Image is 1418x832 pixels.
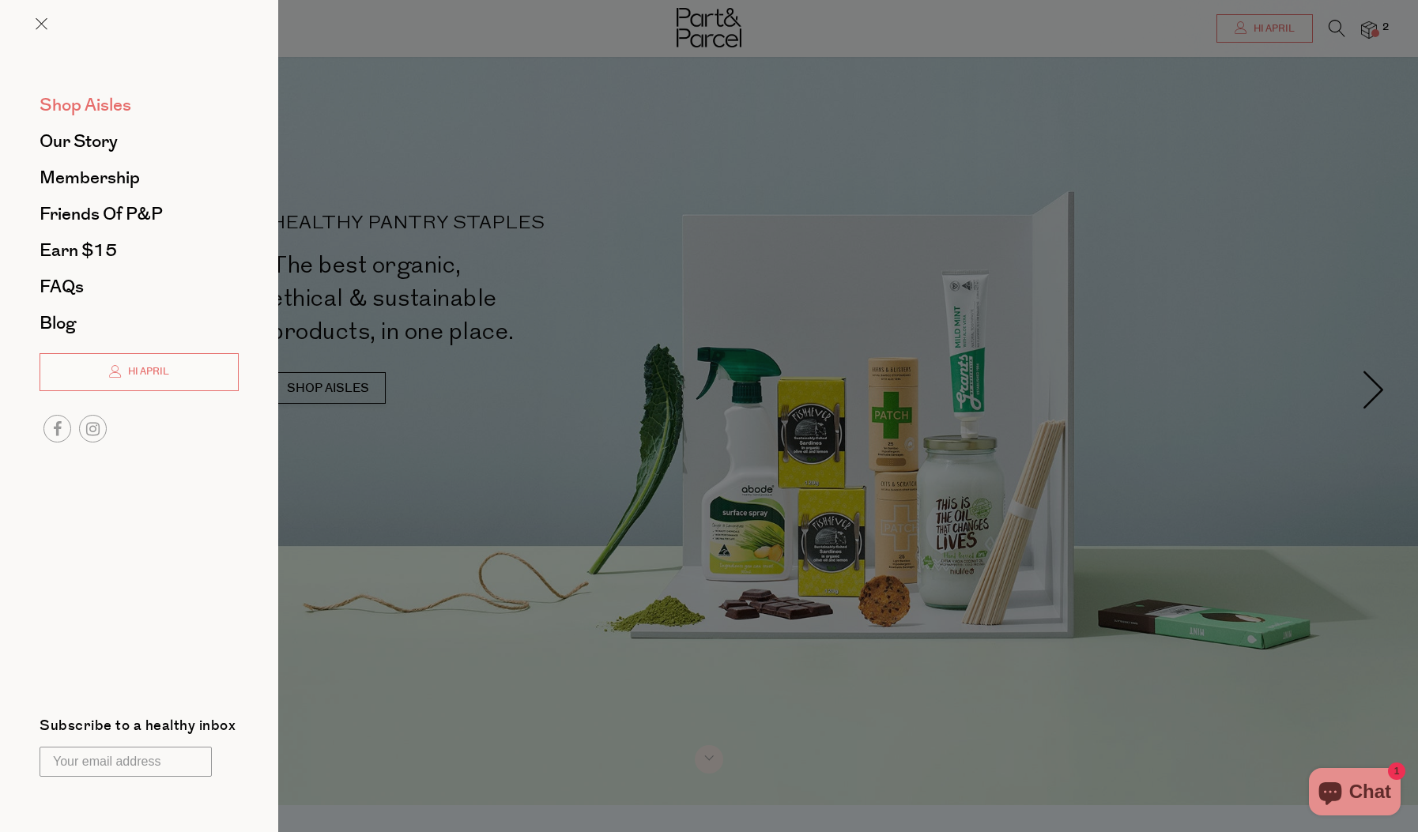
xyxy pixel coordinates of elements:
[40,133,239,150] a: Our Story
[40,719,236,739] label: Subscribe to a healthy inbox
[40,274,84,299] span: FAQs
[124,365,169,378] span: Hi April
[40,205,239,223] a: Friends of P&P
[40,96,239,114] a: Shop Aisles
[40,311,76,336] span: Blog
[40,165,140,190] span: Membership
[1304,768,1405,819] inbox-online-store-chat: Shopify online store chat
[40,242,239,259] a: Earn $15
[40,201,163,227] span: Friends of P&P
[40,314,239,332] a: Blog
[40,169,239,186] a: Membership
[40,238,117,263] span: Earn $15
[40,129,118,154] span: Our Story
[40,278,239,296] a: FAQs
[40,353,239,391] a: Hi April
[40,747,212,777] input: Your email address
[40,92,131,118] span: Shop Aisles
